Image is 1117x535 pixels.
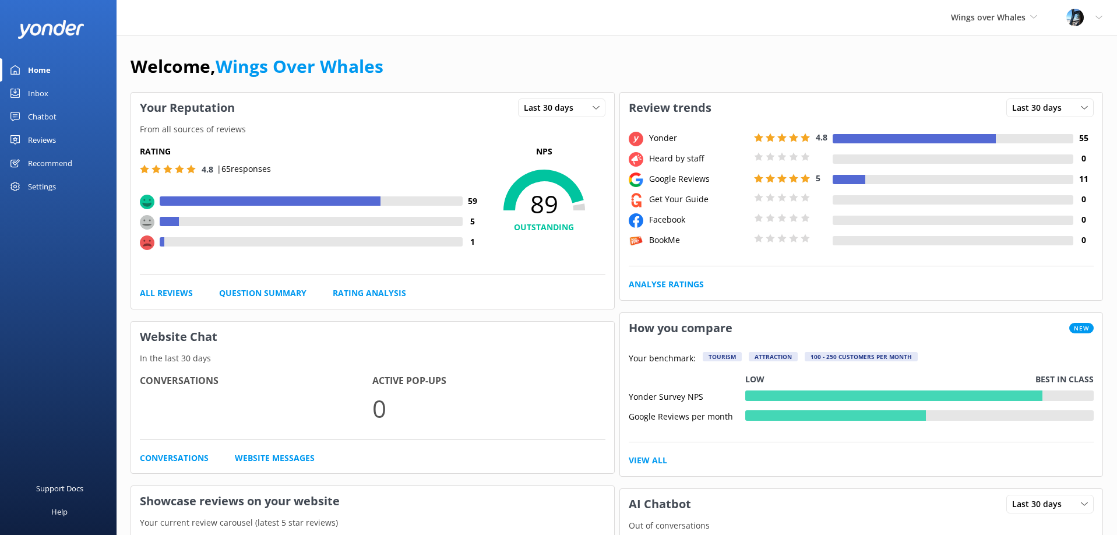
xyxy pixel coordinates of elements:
div: Get Your Guide [646,193,751,206]
p: Your current review carousel (latest 5 star reviews) [131,516,614,529]
div: Google Reviews per month [629,410,745,421]
h3: Website Chat [131,322,614,352]
div: Yonder Survey NPS [629,390,745,401]
div: Facebook [646,213,751,226]
span: Last 30 days [1012,101,1069,114]
p: 0 [372,389,605,428]
h3: Review trends [620,93,720,123]
a: Rating Analysis [333,287,406,300]
h4: 1 [463,235,483,248]
p: Best in class [1035,373,1094,386]
p: From all sources of reviews [131,123,614,136]
div: Yonder [646,132,751,145]
h4: 59 [463,195,483,207]
h4: 0 [1073,193,1094,206]
p: Out of conversations [620,519,1103,532]
h3: AI Chatbot [620,489,700,519]
a: All Reviews [140,287,193,300]
span: 4.8 [816,132,827,143]
span: 5 [816,173,820,184]
h1: Welcome, [131,52,383,80]
span: Last 30 days [1012,498,1069,511]
p: In the last 30 days [131,352,614,365]
h4: 5 [463,215,483,228]
span: Wings over Whales [951,12,1026,23]
img: 145-1635463833.jpg [1066,9,1084,26]
p: | 65 responses [217,163,271,175]
a: Wings Over Whales [216,54,383,78]
div: BookMe [646,234,751,247]
div: Recommend [28,152,72,175]
span: Last 30 days [524,101,580,114]
h4: Active Pop-ups [372,374,605,389]
a: Question Summary [219,287,306,300]
a: View All [629,454,667,467]
span: 89 [483,189,605,219]
h4: 0 [1073,213,1094,226]
span: 4.8 [202,164,213,175]
div: Heard by staff [646,152,751,165]
h4: Conversations [140,374,372,389]
h5: Rating [140,145,483,158]
div: Help [51,500,68,523]
div: Reviews [28,128,56,152]
p: NPS [483,145,605,158]
div: 100 - 250 customers per month [805,352,918,361]
div: Google Reviews [646,173,751,185]
h4: 0 [1073,152,1094,165]
a: Conversations [140,452,209,464]
div: Attraction [749,352,798,361]
h3: Showcase reviews on your website [131,486,614,516]
div: Inbox [28,82,48,105]
span: New [1069,323,1094,333]
div: Settings [28,175,56,198]
div: Home [28,58,51,82]
a: Analyse Ratings [629,278,704,291]
h4: 0 [1073,234,1094,247]
p: Your benchmark: [629,352,696,366]
div: Chatbot [28,105,57,128]
h3: How you compare [620,313,741,343]
h4: OUTSTANDING [483,221,605,234]
p: Low [745,373,764,386]
div: Tourism [703,352,742,361]
div: Support Docs [36,477,83,500]
h4: 55 [1073,132,1094,145]
h4: 11 [1073,173,1094,185]
img: yonder-white-logo.png [17,20,84,39]
h3: Your Reputation [131,93,244,123]
a: Website Messages [235,452,315,464]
